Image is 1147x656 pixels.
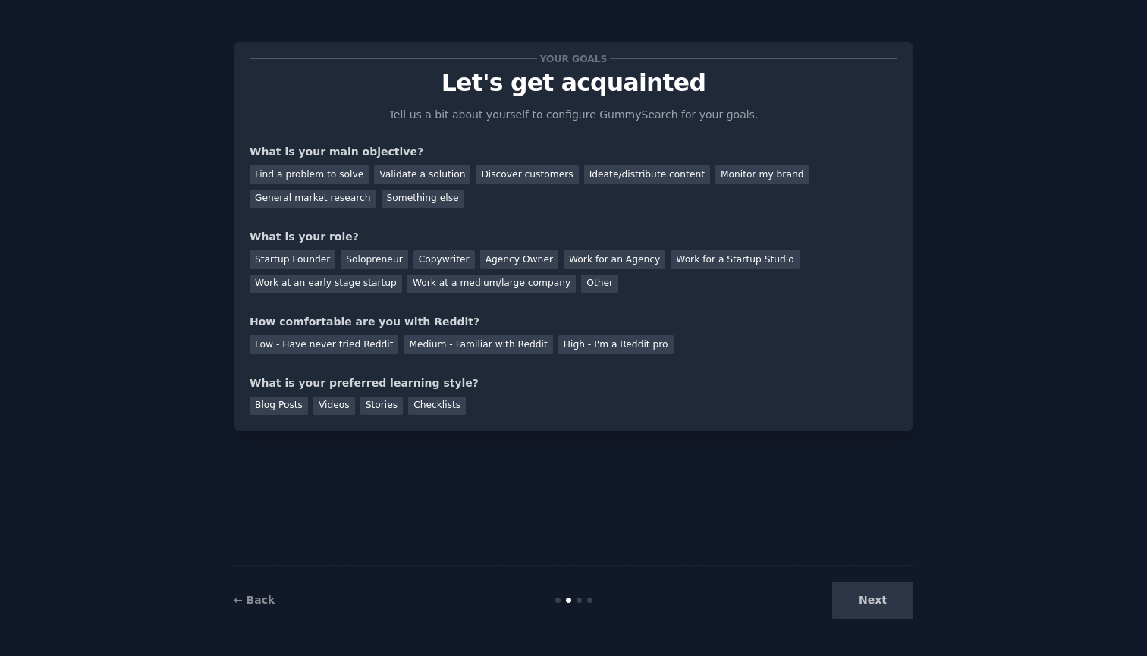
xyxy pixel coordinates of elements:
[250,144,897,160] div: What is your main objective?
[382,190,464,209] div: Something else
[480,250,558,269] div: Agency Owner
[564,250,665,269] div: Work for an Agency
[250,70,897,96] p: Let's get acquainted
[234,594,275,606] a: ← Back
[581,275,618,293] div: Other
[537,51,610,67] span: Your goals
[404,335,552,354] div: Medium - Familiar with Reddit
[341,250,407,269] div: Solopreneur
[476,165,578,184] div: Discover customers
[407,275,576,293] div: Work at a medium/large company
[374,165,470,184] div: Validate a solution
[360,397,403,416] div: Stories
[250,190,376,209] div: General market research
[250,375,897,391] div: What is your preferred learning style?
[558,335,674,354] div: High - I'm a Reddit pro
[382,107,765,123] p: Tell us a bit about yourself to configure GummySearch for your goals.
[584,165,710,184] div: Ideate/distribute content
[250,335,398,354] div: Low - Have never tried Reddit
[250,165,369,184] div: Find a problem to solve
[250,397,308,416] div: Blog Posts
[250,314,897,330] div: How comfortable are you with Reddit?
[671,250,799,269] div: Work for a Startup Studio
[313,397,355,416] div: Videos
[250,229,897,245] div: What is your role?
[250,275,402,293] div: Work at an early stage startup
[408,397,466,416] div: Checklists
[250,250,335,269] div: Startup Founder
[715,165,809,184] div: Monitor my brand
[413,250,475,269] div: Copywriter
